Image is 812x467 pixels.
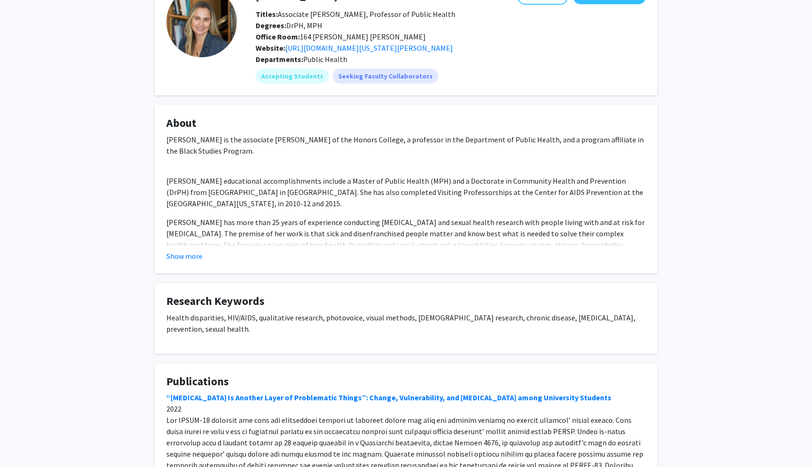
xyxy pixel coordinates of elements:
p: [PERSON_NAME] has more than 25 years of experience conducting [MEDICAL_DATA] and sexual health re... [166,217,646,307]
p: [PERSON_NAME] is the associate [PERSON_NAME] of the Honors College, a professor in the Department... [166,134,646,156]
span: Associate [PERSON_NAME], Professor of Public Health [256,9,455,19]
b: Departments: [256,54,303,64]
span: Public Health [303,54,347,64]
p: [PERSON_NAME] educational accomplishments include a Master of Public Health (MPH) and a Doctorate... [166,175,646,209]
p: Health disparities, HIV/AIDS, qualitative research, photovoice, visual methods, [DEMOGRAPHIC_DATA... [166,312,646,335]
h4: Publications [166,375,646,389]
a: “[MEDICAL_DATA] Is Another Layer of Problematic Things”: Change, Vulnerability, and [MEDICAL_DATA... [166,393,611,402]
mat-chip: Seeking Faculty Collaborators [333,69,438,84]
h4: About [166,117,646,130]
span: 164 [PERSON_NAME] [PERSON_NAME] [256,32,426,41]
a: Opens in a new tab [285,43,453,53]
b: Website: [256,43,285,53]
iframe: Chat [7,425,40,460]
h4: Research Keywords [166,295,646,308]
span: DrPH, MPH [256,21,322,30]
mat-chip: Accepting Students [256,69,329,84]
button: Show more [166,250,203,262]
b: Office Room: [256,32,300,41]
b: Titles: [256,9,278,19]
b: Degrees: [256,21,286,30]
